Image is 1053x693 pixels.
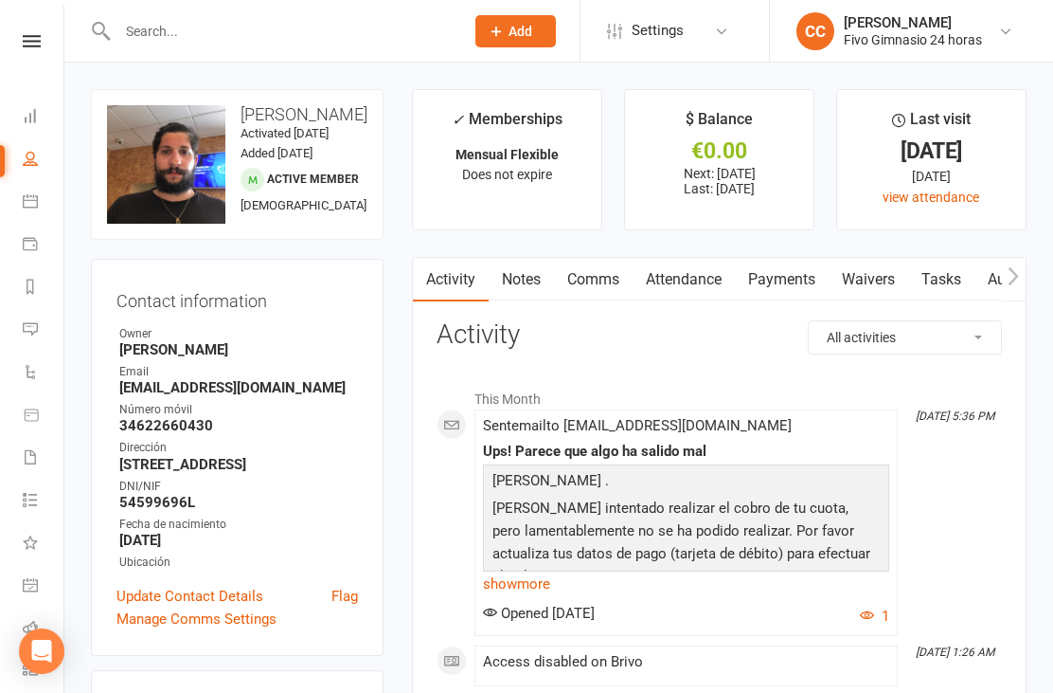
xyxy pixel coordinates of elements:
strong: [PERSON_NAME] [119,341,358,358]
div: Email [119,363,358,381]
img: image1631878318.png [107,105,225,224]
strong: 54599696L [119,494,358,511]
strong: 34622660430 [119,417,358,434]
a: Notes [489,258,554,301]
a: People [23,139,65,182]
a: Dashboard [23,97,65,139]
a: Product Sales [23,395,65,438]
p: Next: [DATE] Last: [DATE] [642,166,796,196]
button: Add [475,15,556,47]
span: [PERSON_NAME] intentado realizar el cobro de tu cuota, pero lamentablemente no se ha podido reali... [492,500,870,585]
a: Activity [413,258,489,301]
a: Update Contact Details [116,585,263,608]
a: General attendance kiosk mode [23,566,65,609]
strong: [STREET_ADDRESS] [119,456,358,473]
div: Memberships [452,107,562,142]
a: show more [483,571,889,597]
div: Fivo Gimnasio 24 horas [844,31,982,48]
div: Ubicación [119,554,358,572]
div: Ups! Parece que algo ha salido mal [483,444,889,460]
div: Número móvil [119,401,358,419]
span: [DEMOGRAPHIC_DATA] [241,198,366,212]
i: ✓ [452,111,464,129]
div: DNI/NIF [119,478,358,496]
time: Added [DATE] [241,146,312,160]
a: Payments [23,225,65,267]
h3: Activity [437,320,1002,350]
div: Owner [119,325,358,343]
a: Reports [23,267,65,310]
strong: [EMAIL_ADDRESS][DOMAIN_NAME] [119,379,358,396]
a: Payments [735,258,829,301]
a: Attendance [633,258,735,301]
a: Manage Comms Settings [116,608,277,630]
strong: Mensual Flexible [455,147,559,162]
a: Calendar [23,182,65,225]
a: Waivers [829,258,908,301]
div: Open Intercom Messenger [19,629,64,674]
span: Opened [DATE] [483,605,595,622]
div: Dirección [119,439,358,457]
p: [PERSON_NAME] . [488,469,884,497]
span: Does not expire [462,167,552,182]
span: Add [509,24,532,39]
div: Last visit [892,107,971,141]
a: Comms [554,258,633,301]
span: Sent email to [EMAIL_ADDRESS][DOMAIN_NAME] [483,417,792,434]
div: CC [796,12,834,50]
a: Tasks [908,258,974,301]
a: Flag [331,585,358,608]
time: Activated [DATE] [241,126,329,140]
li: This Month [437,379,1002,410]
i: [DATE] 5:36 PM [916,410,994,423]
input: Search... [112,18,451,45]
h3: [PERSON_NAME] [107,105,367,124]
i: [DATE] 1:26 AM [916,646,994,659]
span: Settings [632,9,684,52]
div: €0.00 [642,141,796,161]
span: Active member [267,173,359,186]
div: [PERSON_NAME] [844,14,982,31]
div: $ Balance [686,107,753,141]
div: Fecha de nacimiento [119,516,358,534]
a: Roll call kiosk mode [23,609,65,651]
div: Access disabled on Brivo [483,654,889,670]
a: What's New [23,523,65,566]
strong: [DATE] [119,532,358,549]
div: [DATE] [854,166,1008,187]
a: view attendance [883,190,979,205]
div: [DATE] [854,141,1008,161]
button: 1 [860,605,889,628]
h3: Contact information [116,284,358,311]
